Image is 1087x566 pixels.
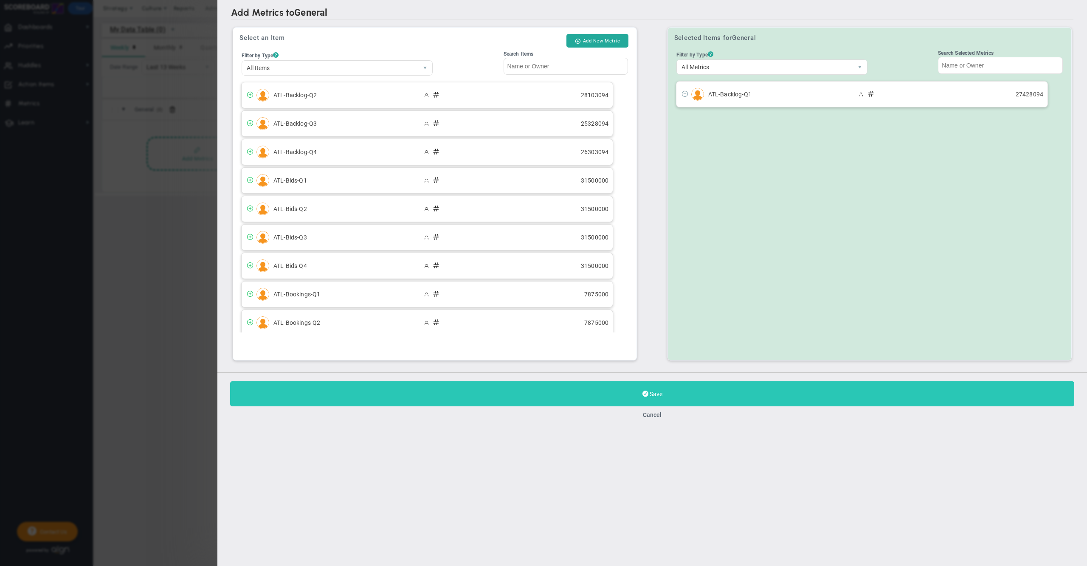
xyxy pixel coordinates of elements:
span: select [418,61,432,75]
img: Steven Hornaday [256,174,269,187]
h3: Select an Item [239,34,566,42]
span: Manually Updated [424,206,429,211]
h2: Add Metrics to [231,7,1073,20]
span: ATL-Backlog-Q3 [273,120,422,127]
img: Steven Hornaday [256,316,269,329]
span: Company Metric [433,148,439,155]
span: Company Metric [433,234,439,240]
img: Steven Hornaday [256,259,269,272]
img: Steven Hornaday [691,88,704,101]
span: Manually Updated [424,263,429,268]
span: General [294,7,327,18]
span: select [853,60,867,74]
div: Filter by Type [676,50,867,59]
span: 27428094 [1016,90,1043,99]
span: 7875000 [584,290,608,298]
span: ATL-Backlog-Q2 [273,92,422,99]
div: Filter by Type [242,51,433,59]
span: Company Metric [433,262,439,269]
span: ATL-Bids-Q4 [273,262,422,269]
span: All Metrics [677,60,853,74]
span: Manually Updated [424,121,429,126]
button: Save [230,381,1074,406]
span: ATL-Backlog-Q1 [708,91,857,98]
span: ATL-Bookings-Q2 [273,319,422,326]
span: Company Metric [433,290,439,297]
span: 7875000 [584,319,608,327]
span: 31500000 [581,177,608,185]
span: Manually Updated [424,149,429,155]
img: Steven Hornaday [256,203,269,215]
span: Company Metric [433,91,439,98]
span: Manually Updated [424,93,429,98]
span: ATL-Backlog-Q4 [273,149,422,155]
input: Search Items [504,58,628,75]
span: Company Metric [433,177,439,183]
img: Steven Hornaday [256,231,269,244]
div: Search Items [504,51,628,57]
span: Manually Updated [424,320,429,325]
span: Click to remove item [676,90,691,99]
span: ATL-Bids-Q3 [273,234,422,241]
h3: Selected Items for [674,34,756,42]
span: Manually Updated [424,292,429,297]
span: 31500000 [581,205,608,213]
span: General [732,34,756,42]
div: Search Selected Metrics [938,50,1063,56]
span: Company Metric [433,205,439,212]
span: 26303094 [581,148,608,156]
span: Company Metric [867,90,874,97]
img: Steven Hornaday [256,89,269,101]
span: Company Metric [433,319,439,326]
span: 31500000 [581,234,608,242]
span: 25328094 [581,120,608,128]
span: Company Metric [433,120,439,127]
img: Steven Hornaday [256,146,269,158]
span: Manually Updated [424,178,429,183]
span: ATL-Bookings-Q1 [273,291,422,298]
span: Manually Updated [424,235,429,240]
span: All Items [242,61,418,75]
span: ATL-Bids-Q1 [273,177,422,184]
img: Steven Hornaday [256,288,269,301]
span: 31500000 [581,262,608,270]
button: Add New Metric [566,34,628,48]
span: Manually Updated [858,92,863,97]
input: Search Selected Metrics [938,57,1063,74]
span: 28103094 [581,91,608,99]
button: Cancel [643,411,662,418]
span: ATL-Bids-Q2 [273,206,422,212]
img: Steven Hornaday [256,117,269,130]
span: Save [650,391,662,397]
